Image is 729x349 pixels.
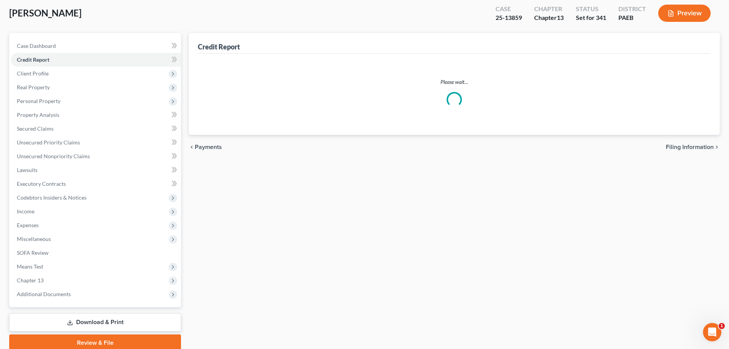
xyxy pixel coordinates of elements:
span: 1 [719,323,725,329]
button: chevron_left Payments [189,144,222,150]
a: Credit Report [11,53,181,67]
span: SOFA Review [17,249,49,256]
span: Credit Report [17,56,49,63]
span: Filing Information [666,144,714,150]
span: Unsecured Priority Claims [17,139,80,146]
a: Case Dashboard [11,39,181,53]
span: Case Dashboard [17,43,56,49]
div: District [618,5,646,13]
span: Lawsuits [17,167,38,173]
span: Miscellaneous [17,236,51,242]
span: Secured Claims [17,125,54,132]
a: Executory Contracts [11,177,181,191]
span: Additional Documents [17,291,71,297]
div: Chapter [534,5,564,13]
a: Property Analysis [11,108,181,122]
a: Download & Print [9,313,181,331]
p: Please wait... [204,78,705,86]
span: 13 [557,14,564,21]
span: Codebtors Insiders & Notices [17,194,86,201]
span: Income [17,208,34,215]
a: Lawsuits [11,163,181,177]
div: Status [576,5,606,13]
i: chevron_left [189,144,195,150]
iframe: Intercom live chat [703,323,721,341]
a: Unsecured Nonpriority Claims [11,149,181,163]
span: Executory Contracts [17,180,66,187]
span: [PERSON_NAME] [9,7,82,18]
div: PAEB [618,13,646,22]
div: Chapter [534,13,564,22]
span: Real Property [17,84,50,90]
div: Credit Report [198,42,240,51]
span: Property Analysis [17,111,59,118]
i: chevron_right [714,144,720,150]
span: Expenses [17,222,39,228]
button: Preview [658,5,711,22]
div: Case [496,5,522,13]
div: 25-13859 [496,13,522,22]
a: Secured Claims [11,122,181,136]
div: Set for 341 [576,13,606,22]
span: Chapter 13 [17,277,44,283]
span: Payments [195,144,222,150]
span: Client Profile [17,70,49,77]
span: Means Test [17,263,43,270]
span: Personal Property [17,98,60,104]
a: SOFA Review [11,246,181,260]
a: Unsecured Priority Claims [11,136,181,149]
span: Unsecured Nonpriority Claims [17,153,90,159]
button: Filing Information chevron_right [666,144,720,150]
